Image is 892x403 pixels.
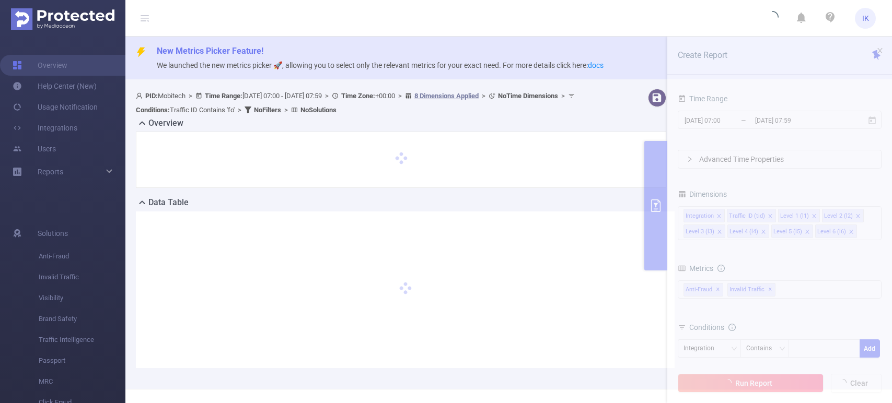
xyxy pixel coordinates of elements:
span: Traffic ID Contains 'fo' [136,106,235,114]
span: MRC [39,371,125,392]
i: icon: user [136,92,145,99]
a: Help Center (New) [13,76,97,97]
u: 8 Dimensions Applied [414,92,479,100]
i: icon: thunderbolt [136,47,146,57]
b: PID: [145,92,158,100]
b: Conditions : [136,106,170,114]
span: > [479,92,489,100]
b: No Filters [254,106,281,114]
b: No Solutions [300,106,337,114]
img: Protected Media [11,8,114,30]
a: Integrations [13,117,77,138]
span: Brand Safety [39,309,125,329]
button: icon: close [876,45,884,56]
span: > [186,92,195,100]
span: Passport [39,350,125,371]
span: Reports [38,168,63,176]
a: Users [13,138,56,159]
span: > [235,106,245,114]
span: > [558,92,568,100]
i: icon: close [876,47,884,54]
b: Time Range: [205,92,242,100]
h2: Data Table [148,196,189,209]
span: We launched the new metrics picker 🚀, allowing you to select only the relevant metrics for your e... [157,61,604,69]
span: IK [862,8,869,29]
span: Anti-Fraud [39,246,125,267]
a: Usage Notification [13,97,98,117]
span: Mobitech [DATE] 07:00 - [DATE] 07:59 +00:00 [136,92,577,114]
span: Solutions [38,223,68,244]
h2: Overview [148,117,183,129]
span: > [395,92,405,100]
span: Visibility [39,288,125,309]
a: Overview [13,55,67,76]
b: Time Zone: [341,92,375,100]
a: Reports [38,161,63,182]
b: No Time Dimensions [498,92,558,100]
span: Invalid Traffic [39,267,125,288]
span: > [281,106,291,114]
span: > [322,92,332,100]
span: New Metrics Picker Feature! [157,46,263,56]
i: icon: loading [766,11,779,26]
a: docs [588,61,604,69]
span: Traffic Intelligence [39,329,125,350]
